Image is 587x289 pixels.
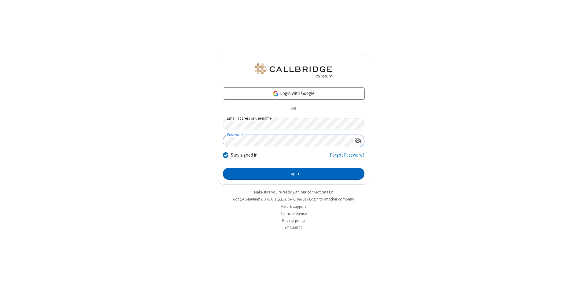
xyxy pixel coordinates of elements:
a: Forgot Password? [330,152,364,163]
div: Show password [352,135,364,146]
button: Login to another company [309,196,354,202]
img: QA Selenium DO NOT DELETE OR CHANGE [254,63,333,78]
a: Make sure you're ready with our connection test [254,190,333,195]
a: Help & support [281,204,306,209]
label: Stay signed in [231,152,257,159]
a: Login with Google [223,87,364,99]
img: google-icon.png [272,90,279,97]
button: Login [223,168,364,180]
span: OR [289,105,298,113]
li: Not QA Selenium DO NOT DELETE OR CHANGE? [218,196,369,202]
input: Password [223,135,352,147]
input: Email address or username [223,118,364,130]
iframe: Chat [572,273,582,285]
li: v2.6.350.20 [218,225,369,230]
a: Privacy policy [282,218,305,223]
a: Terms of service [281,211,307,216]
